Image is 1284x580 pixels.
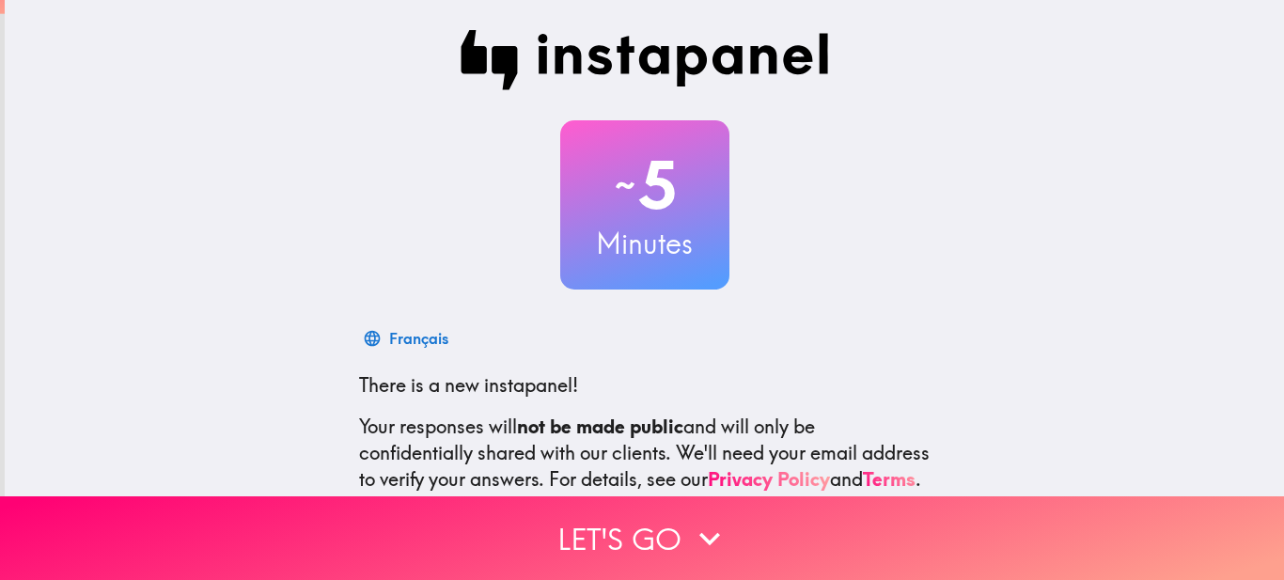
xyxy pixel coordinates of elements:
p: Your responses will and will only be confidentially shared with our clients. We'll need your emai... [359,414,931,493]
h2: 5 [560,147,729,224]
span: There is a new instapanel! [359,373,578,397]
span: ~ [612,157,638,213]
b: not be made public [517,415,683,438]
a: Terms [863,467,916,491]
button: Français [359,320,456,357]
div: Français [389,325,448,352]
h3: Minutes [560,224,729,263]
img: Instapanel [461,30,829,90]
a: Privacy Policy [708,467,830,491]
